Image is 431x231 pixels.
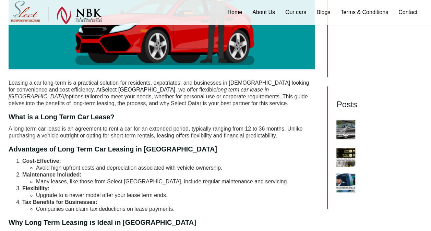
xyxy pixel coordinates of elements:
strong: Tax Benefits for Businesses: [22,199,97,205]
a: Budget Car Rental [GEOGRAPHIC_DATA]: 2025 Complete Guide to Affordable Rides [336,30,413,45]
img: Maxus G10 Rent in Qatar – Spacious 7‑Seater Van Deals [336,120,355,139]
a: Ultimate Stress‑Free Guide: Car Rental [GEOGRAPHIC_DATA] with Select Rent a Car [360,147,410,167]
li: Upgrade to a newer model after your lease term ends. [36,192,315,199]
p: Leasing a car long-term is a practical solution for residents, expatriates, and businesses in [DE... [9,80,315,107]
a: Unlock Comfort & Space: Rent the Maxus G10 in [GEOGRAPHIC_DATA] [DATE]! [360,117,410,142]
li: Companies can claim tax deductions on lease payments. [36,206,315,212]
strong: What is a Long Term Car Lease? [9,113,115,121]
strong: Maintenance Included: [22,172,81,178]
p: A long-term car lease is an agreement to rent a car for an extended period, typically ranging fro... [9,125,315,139]
li: Many leases, like those from Select [GEOGRAPHIC_DATA], include regular maintenance and servicing. [36,178,315,185]
strong: Cost-Effective: [22,158,61,164]
img: Select Rent a Car [10,1,102,24]
a: Select [GEOGRAPHIC_DATA] [101,87,175,93]
strong: Why Long Term Leasing is Ideal in [GEOGRAPHIC_DATA] [9,219,196,226]
img: Rent a Car Qatar with Driver – Effortless & Affordable 2025 Guide [336,173,355,192]
strong: Advantages of Long Term Car Leasing in [GEOGRAPHIC_DATA] [9,145,217,153]
img: Car Rental Hamad International Airport | Select Qatar Guide [336,148,355,167]
h3: Posts [336,99,414,110]
a: Rent a Car Qatar with Driver – 2025 Ultimate Guide for Hassle‑Free Travel [360,173,408,193]
strong: Flexibility: [22,185,49,191]
li: Avoid high upfront costs and depreciation associated with vehicle ownership. [36,165,315,171]
a: Affordable Cheap Car Rental [GEOGRAPHIC_DATA] – 2025 Expert Guide [336,47,402,62]
em: long term car lease in [GEOGRAPHIC_DATA] [9,87,269,99]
